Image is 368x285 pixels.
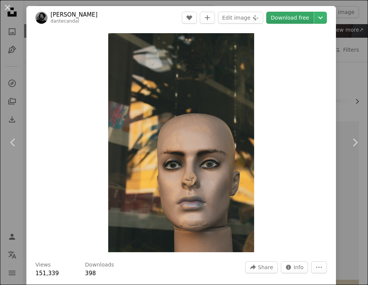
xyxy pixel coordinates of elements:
[200,12,215,24] button: Add to Collection
[294,262,304,273] span: Info
[35,261,51,269] h3: Views
[258,262,273,273] span: Share
[51,11,98,18] a: [PERSON_NAME]
[51,18,79,24] a: dantecandal
[35,270,59,277] span: 151,339
[108,33,254,252] button: Zoom in on this image
[85,261,114,269] h3: Downloads
[266,12,314,24] a: Download free
[85,270,96,277] span: 398
[281,261,308,273] button: Stats about this image
[108,33,254,252] img: a mannequin's head in front of a store window
[311,261,327,273] button: More Actions
[182,12,197,24] button: Like
[342,106,368,179] a: Next
[218,12,263,24] button: Edit image
[35,12,48,24] img: Go to Dante Candal's profile
[245,261,278,273] button: Share this image
[314,12,327,24] button: Choose download size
